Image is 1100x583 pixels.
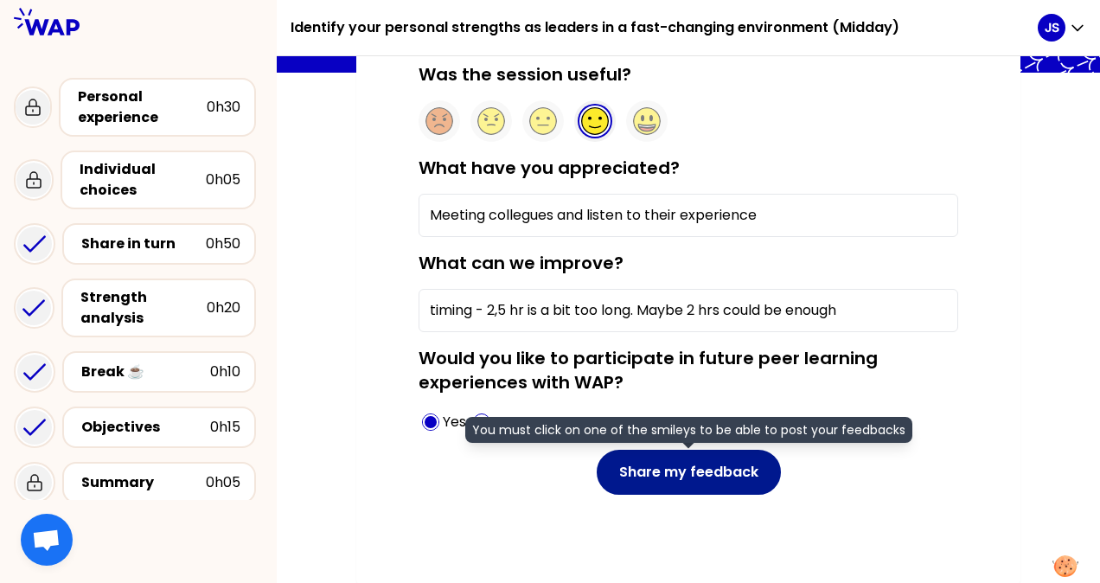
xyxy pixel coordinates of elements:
label: What can we improve? [419,251,624,275]
div: Share in turn [81,234,206,254]
div: 0h10 [210,362,240,382]
div: 0h15 [210,417,240,438]
div: 0h05 [206,472,240,493]
div: Individual choices [80,159,206,201]
p: JS [1045,19,1059,36]
div: Break ☕️ [81,362,210,382]
button: Share my feedback [597,450,781,495]
div: 0h20 [207,298,240,318]
div: Summary [81,472,206,493]
div: 0h05 [206,170,240,190]
div: Personal experience [78,86,207,128]
label: Would you like to participate in future peer learning experiences with WAP? [419,346,878,394]
div: Strength analysis [80,287,207,329]
label: What have you appreciated? [419,156,680,180]
p: Yes [443,412,466,432]
div: 0h30 [207,97,240,118]
span: You must click on one of the smileys to be able to post your feedbacks [465,417,912,443]
label: Was the session useful? [419,62,631,86]
div: Objectives [81,417,210,438]
div: 0h50 [206,234,240,254]
div: Otwarty czat [21,514,73,566]
button: JS [1038,14,1086,42]
p: No [494,412,512,432]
